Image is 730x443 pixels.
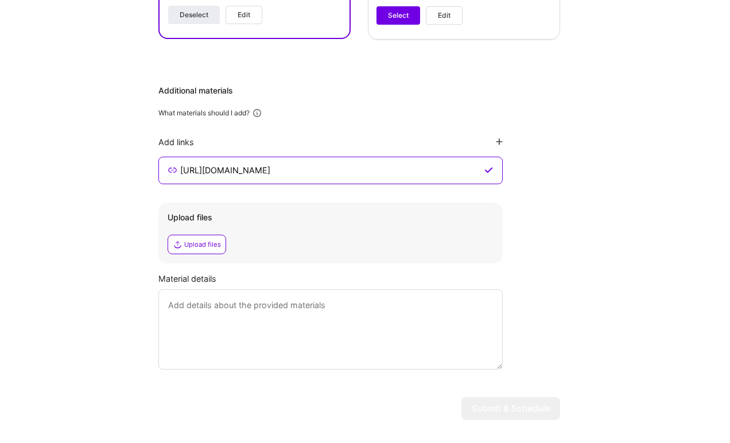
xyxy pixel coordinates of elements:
button: Edit [426,6,463,25]
input: Enter link [179,164,482,177]
button: Deselect [168,6,220,24]
i: icon Info [252,108,262,118]
i: icon Upload2 [173,240,182,249]
button: Select [376,6,420,25]
span: Edit [438,10,451,21]
span: Edit [238,10,250,20]
div: Additional materials [158,85,560,96]
button: Edit [226,6,262,24]
div: What materials should I add? [158,108,250,118]
span: Select [388,10,409,21]
i: icon LinkSecondary [168,166,177,175]
i: icon PlusBlackFlat [496,138,503,145]
div: Material details [158,273,560,285]
span: Deselect [180,10,208,20]
div: Add links [158,137,194,147]
i: icon CheckPurple [484,166,493,175]
div: Upload files [184,240,221,249]
button: Submit & Schedule [461,397,560,420]
div: Upload files [168,212,494,223]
